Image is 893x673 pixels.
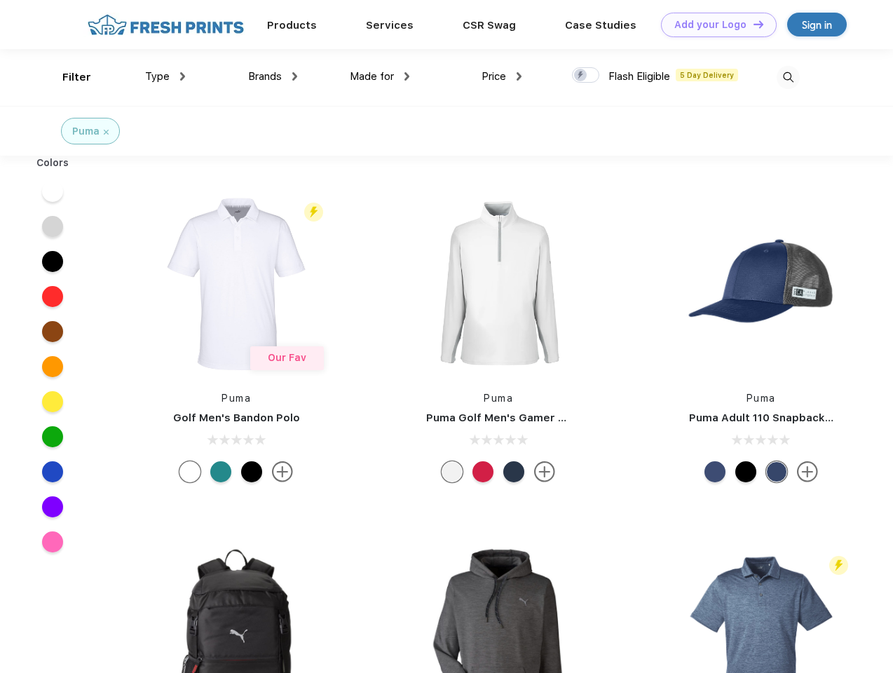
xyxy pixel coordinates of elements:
img: dropdown.png [180,72,185,81]
img: func=resize&h=266 [668,191,854,377]
a: Services [366,19,414,32]
img: more.svg [797,461,818,482]
a: Golf Men's Bandon Polo [173,412,300,424]
img: fo%20logo%202.webp [83,13,248,37]
span: 5 Day Delivery [676,69,738,81]
img: dropdown.png [517,72,522,81]
img: flash_active_toggle.svg [304,203,323,222]
div: Sign in [802,17,832,33]
div: Navy Blazer [503,461,524,482]
div: Add your Logo [674,19,747,31]
div: Green Lagoon [210,461,231,482]
div: Peacoat with Qut Shd [766,461,787,482]
div: Puma Black [241,461,262,482]
span: Made for [350,70,394,83]
a: Products [267,19,317,32]
img: desktop_search.svg [777,66,800,89]
a: Puma Golf Men's Gamer Golf Quarter-Zip [426,412,648,424]
a: CSR Swag [463,19,516,32]
div: Ski Patrol [472,461,493,482]
img: more.svg [534,461,555,482]
a: Puma [221,393,251,404]
div: Pma Blk Pma Blk [735,461,756,482]
img: DT [754,20,763,28]
img: func=resize&h=266 [405,191,592,377]
span: Brands [248,70,282,83]
img: flash_active_toggle.svg [829,556,848,575]
a: Sign in [787,13,847,36]
div: Puma [72,124,100,139]
img: dropdown.png [404,72,409,81]
img: func=resize&h=266 [143,191,329,377]
img: more.svg [272,461,293,482]
div: Filter [62,69,91,86]
div: Bright White [179,461,200,482]
div: Colors [26,156,80,170]
img: filter_cancel.svg [104,130,109,135]
span: Type [145,70,170,83]
img: dropdown.png [292,72,297,81]
a: Puma [484,393,513,404]
span: Flash Eligible [608,70,670,83]
span: Price [482,70,506,83]
a: Puma [747,393,776,404]
div: Peacoat Qut Shd [704,461,725,482]
span: Our Fav [268,352,306,363]
div: Bright White [442,461,463,482]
